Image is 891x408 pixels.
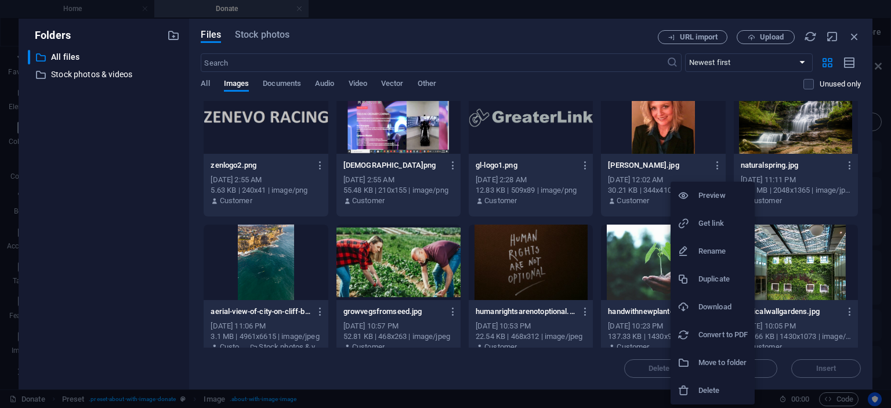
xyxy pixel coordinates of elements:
[698,328,748,342] h6: Convert to PDF
[698,384,748,398] h6: Delete
[698,272,748,286] h6: Duplicate
[698,356,748,370] h6: Move to folder
[698,244,748,258] h6: Rename
[698,216,748,230] h6: Get link
[698,189,748,203] h6: Preview
[698,300,748,314] h6: Download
